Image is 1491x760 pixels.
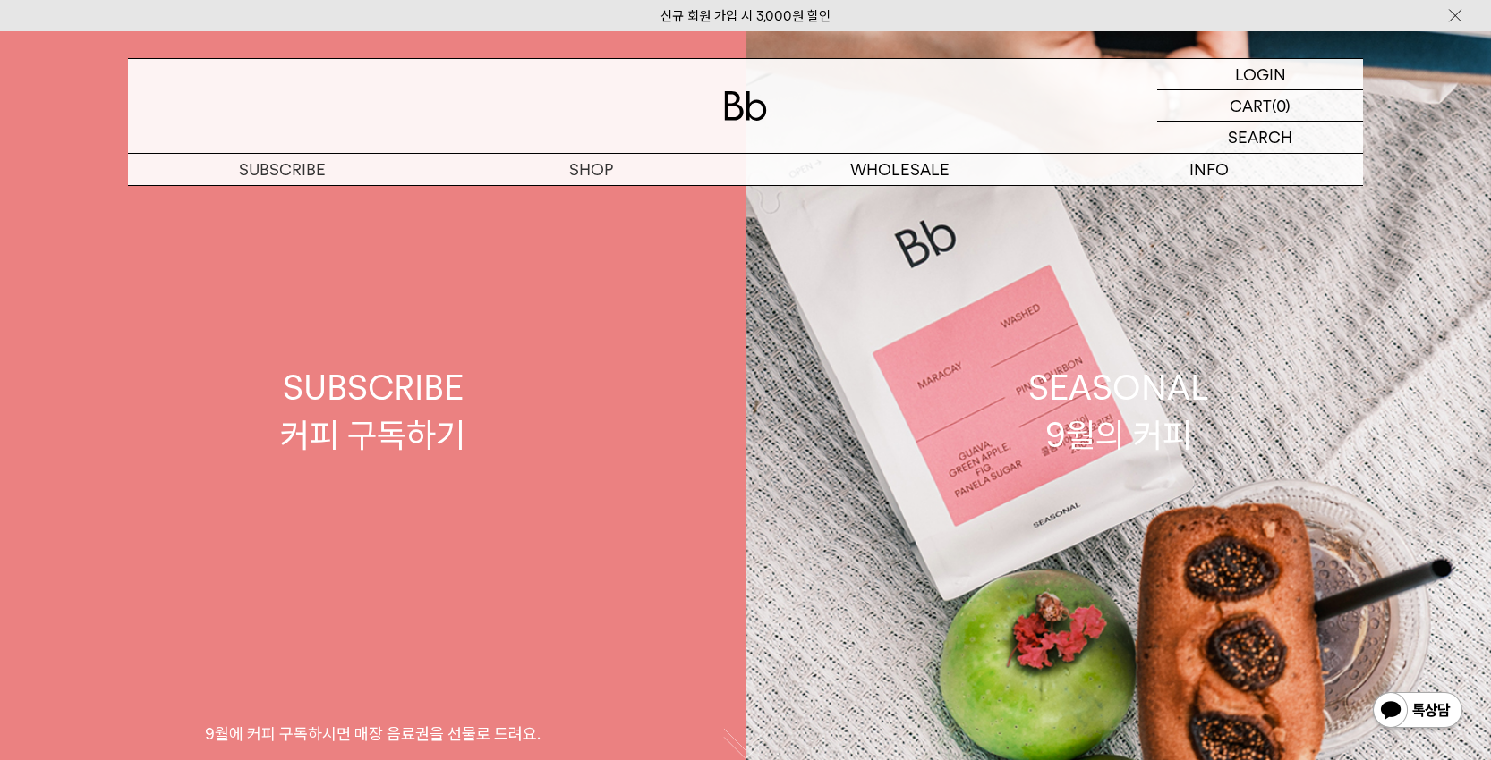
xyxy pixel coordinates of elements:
[1272,90,1291,121] p: (0)
[1157,90,1363,122] a: CART (0)
[660,8,831,24] a: 신규 회원 가입 시 3,000원 할인
[745,154,1054,185] p: WHOLESALE
[1157,59,1363,90] a: LOGIN
[1230,90,1272,121] p: CART
[1235,59,1286,89] p: LOGIN
[437,154,745,185] a: SHOP
[1028,364,1209,459] div: SEASONAL 9월의 커피
[724,91,767,121] img: 로고
[1228,122,1292,153] p: SEARCH
[128,154,437,185] a: SUBSCRIBE
[1371,690,1464,733] img: 카카오톡 채널 1:1 채팅 버튼
[280,364,465,459] div: SUBSCRIBE 커피 구독하기
[1054,154,1363,185] p: INFO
